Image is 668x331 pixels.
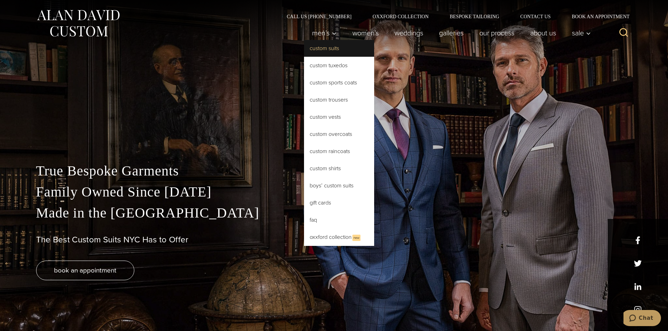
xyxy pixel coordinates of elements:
iframe: Opens a widget where you can chat to one of our agents [623,310,661,327]
button: Men’s sub menu toggle [304,26,344,40]
a: Custom Overcoats [304,126,374,143]
nav: Secondary Navigation [276,14,632,19]
button: Child menu of Sale [564,26,594,40]
button: View Search Form [615,25,632,41]
a: Women’s [344,26,386,40]
a: book an appointment [36,261,134,280]
a: Contact Us [510,14,561,19]
nav: Primary Navigation [304,26,594,40]
a: Boys’ Custom Suits [304,177,374,194]
a: Custom Suits [304,40,374,57]
a: Our Process [471,26,522,40]
span: New [352,235,360,241]
a: About Us [522,26,564,40]
a: Custom Trousers [304,91,374,108]
a: Book an Appointment [561,14,632,19]
a: Custom Vests [304,109,374,125]
a: Bespoke Tailoring [439,14,510,19]
h1: The Best Custom Suits NYC Has to Offer [36,235,632,245]
a: Call Us [PHONE_NUMBER] [276,14,362,19]
span: book an appointment [54,265,116,275]
a: Custom Shirts [304,160,374,177]
a: FAQ [304,212,374,228]
a: Gift Cards [304,194,374,211]
a: weddings [386,26,431,40]
img: Alan David Custom [36,8,120,39]
a: Oxxford CollectionNew [304,229,374,246]
a: Custom Tuxedos [304,57,374,74]
a: Custom Raincoats [304,143,374,160]
a: Oxxford Collection [362,14,439,19]
a: Galleries [431,26,471,40]
p: True Bespoke Garments Family Owned Since [DATE] Made in the [GEOGRAPHIC_DATA] [36,160,632,223]
a: Custom Sports Coats [304,74,374,91]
